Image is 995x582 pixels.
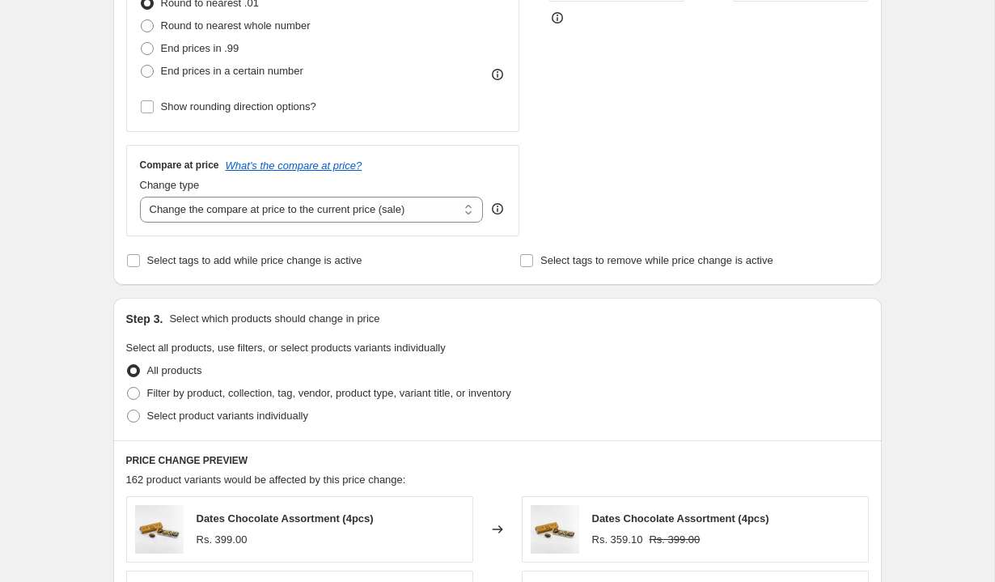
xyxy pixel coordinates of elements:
[161,65,303,77] span: End prices in a certain number
[161,19,311,32] span: Round to nearest whole number
[169,311,379,327] p: Select which products should change in price
[126,342,446,354] span: Select all products, use filters, or select products variants individually
[197,532,248,548] div: Rs. 399.00
[147,410,308,422] span: Select product variants individually
[126,311,163,327] h2: Step 3.
[540,254,773,266] span: Select tags to remove while price change is active
[140,159,219,172] h3: Compare at price
[197,512,374,525] span: Dates Chocolate Assortment (4pcs)
[147,254,362,266] span: Select tags to add while price change is active
[147,387,511,399] span: Filter by product, collection, tag, vendor, product type, variant title, or inventory
[161,100,316,113] span: Show rounding direction options?
[126,474,406,486] span: 162 product variants would be affected by this price change:
[592,512,769,525] span: Dates Chocolate Assortment (4pcs)
[592,532,643,548] div: Rs. 359.10
[147,364,202,376] span: All products
[226,159,362,172] button: What's the compare at price?
[489,201,506,217] div: help
[649,532,700,548] strike: Rs. 399.00
[135,505,184,554] img: DatesChococoated_80x.jpg
[531,505,579,554] img: DatesChococoated_80x.jpg
[161,42,239,54] span: End prices in .99
[140,179,200,191] span: Change type
[126,454,869,467] h6: PRICE CHANGE PREVIEW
